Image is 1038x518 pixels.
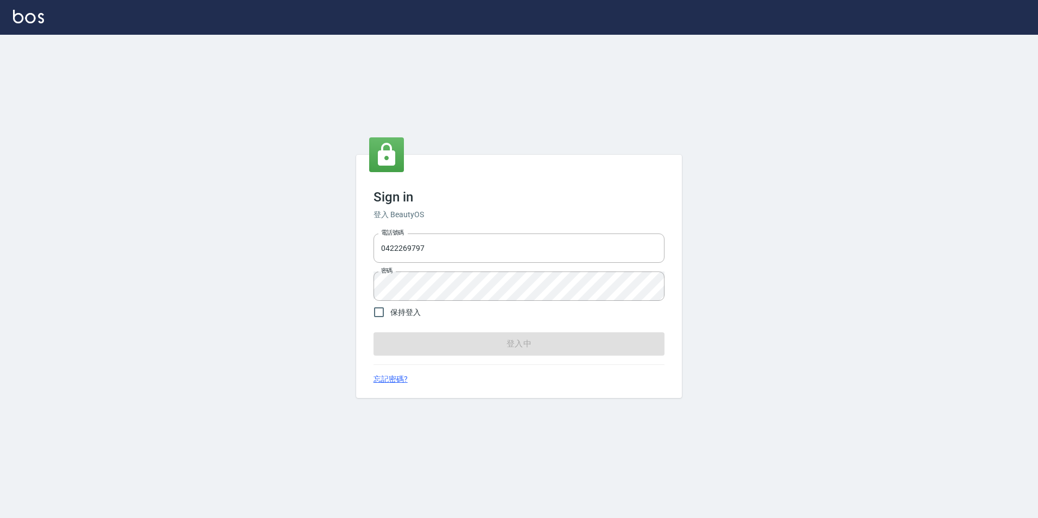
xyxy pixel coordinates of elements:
a: 忘記密碼? [374,374,408,385]
label: 密碼 [381,267,393,275]
label: 電話號碼 [381,229,404,237]
h6: 登入 BeautyOS [374,209,664,220]
h3: Sign in [374,189,664,205]
span: 保持登入 [390,307,421,318]
img: Logo [13,10,44,23]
